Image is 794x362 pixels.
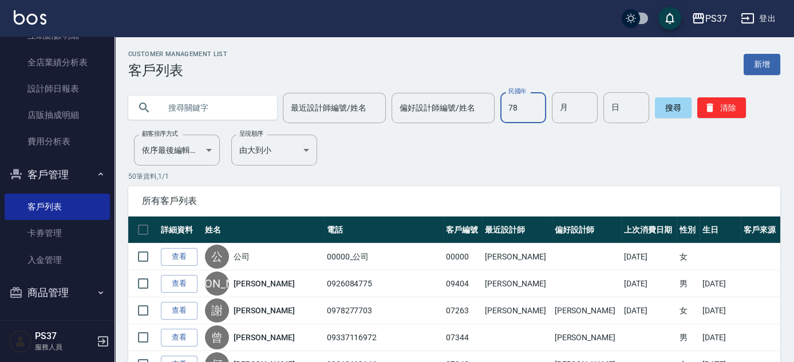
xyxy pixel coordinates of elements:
[658,7,681,30] button: save
[134,135,220,166] div: 依序最後編輯時間
[508,87,526,96] label: 民國年
[5,220,110,246] a: 卡券管理
[324,217,443,243] th: 電話
[142,129,178,138] label: 顧客排序方式
[128,62,227,78] h3: 客戶列表
[552,297,621,324] td: [PERSON_NAME]
[128,50,227,58] h2: Customer Management List
[161,302,197,320] a: 查看
[234,251,250,262] a: 公司
[697,97,746,118] button: 清除
[35,342,93,352] p: 服務人員
[482,217,551,243] th: 最近設計師
[5,76,110,102] a: 設計師日報表
[621,243,677,270] td: [DATE]
[443,270,483,297] td: 09404
[482,297,551,324] td: [PERSON_NAME]
[14,10,46,25] img: Logo
[5,102,110,128] a: 店販抽成明細
[5,194,110,220] a: 客戶列表
[443,297,483,324] td: 07263
[482,270,551,297] td: [PERSON_NAME]
[202,217,324,243] th: 姓名
[700,270,741,297] td: [DATE]
[700,297,741,324] td: [DATE]
[677,297,699,324] td: 女
[205,271,229,296] div: [PERSON_NAME]
[324,324,443,351] td: 09337116972
[161,275,197,293] a: 查看
[705,11,727,26] div: PS37
[205,325,229,349] div: 曾
[5,128,110,155] a: 費用分析表
[744,54,780,75] a: 新增
[621,297,677,324] td: [DATE]
[234,332,294,343] a: [PERSON_NAME]
[161,329,197,347] a: 查看
[234,278,294,289] a: [PERSON_NAME]
[324,243,443,270] td: 00000_公司
[160,92,268,123] input: 搜尋關鍵字
[239,129,263,138] label: 呈現順序
[443,217,483,243] th: 客戶編號
[324,270,443,297] td: 0926084775
[552,217,621,243] th: 偏好設計師
[736,8,780,29] button: 登出
[5,160,110,190] button: 客戶管理
[741,217,780,243] th: 客戶來源
[687,7,732,30] button: PS37
[5,49,110,76] a: 全店業績分析表
[482,243,551,270] td: [PERSON_NAME]
[621,270,677,297] td: [DATE]
[205,245,229,269] div: 公
[9,330,32,353] img: Person
[677,217,699,243] th: 性別
[621,217,677,243] th: 上次消費日期
[677,270,699,297] td: 男
[552,324,621,351] td: [PERSON_NAME]
[142,195,767,207] span: 所有客戶列表
[324,297,443,324] td: 0978277703
[234,305,294,316] a: [PERSON_NAME]
[158,217,202,243] th: 詳細資料
[443,243,483,270] td: 00000
[161,248,197,266] a: 查看
[128,171,780,182] p: 50 筆資料, 1 / 1
[205,298,229,322] div: 謝
[35,330,93,342] h5: PS37
[700,324,741,351] td: [DATE]
[677,324,699,351] td: 男
[700,217,741,243] th: 生日
[655,97,692,118] button: 搜尋
[231,135,317,166] div: 由大到小
[5,247,110,273] a: 入金管理
[443,324,483,351] td: 07344
[677,243,699,270] td: 女
[5,278,110,308] button: 商品管理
